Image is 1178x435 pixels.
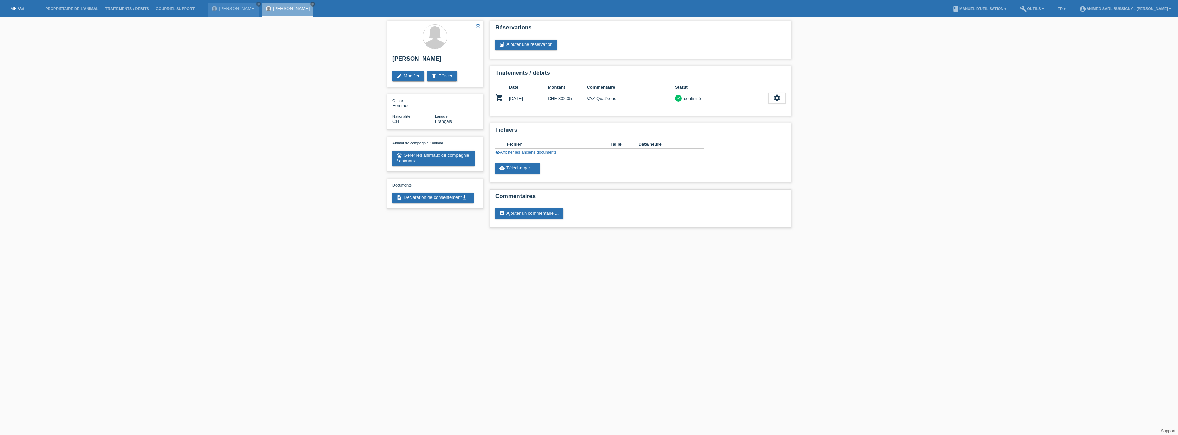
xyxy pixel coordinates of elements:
[392,98,435,108] div: Femme
[311,2,314,6] i: close
[152,7,198,11] a: Courriel Support
[495,127,786,137] h2: Fichiers
[507,140,610,149] th: Fichier
[495,94,503,102] i: POSP00023694
[509,91,548,105] td: [DATE]
[427,71,457,81] a: deleteEffacer
[257,2,260,6] i: close
[495,150,557,155] a: visibilityAfficher les anciens documents
[1079,5,1086,12] i: account_circle
[952,5,959,12] i: book
[495,163,540,174] a: cloud_uploadTélécharger ...
[548,91,587,105] td: CHF 302.05
[495,40,557,50] a: post_addAjouter une réservation
[273,6,310,11] a: [PERSON_NAME]
[42,7,102,11] a: Propriétaire de l’animal
[495,24,786,35] h2: Réservations
[475,22,481,28] i: star_border
[495,150,500,155] i: visibility
[392,193,474,203] a: descriptionDéclaration de consentementget_app
[310,2,315,7] a: close
[392,183,412,187] span: Documents
[435,119,452,124] span: Français
[499,42,505,47] i: post_add
[392,141,443,145] span: Animal de compagnie / animal
[397,73,402,79] i: edit
[1054,7,1069,11] a: FR ▾
[676,95,681,100] i: check
[548,83,587,91] th: Montant
[639,140,695,149] th: Date/heure
[10,6,24,11] a: MF Vet
[435,114,448,118] span: Langue
[773,94,781,102] i: settings
[1076,7,1175,11] a: account_circleANIMED Sàrl Bussigny - [PERSON_NAME] ▾
[256,2,261,7] a: close
[610,140,638,149] th: Taille
[1017,7,1047,11] a: buildOutils ▾
[949,7,1010,11] a: bookManuel d’utilisation ▾
[495,69,786,80] h2: Traitements / débits
[219,6,255,11] a: [PERSON_NAME]
[499,165,505,171] i: cloud_upload
[587,83,675,91] th: Commentaire
[675,83,768,91] th: Statut
[102,7,152,11] a: Traitements / débits
[499,210,505,216] i: comment
[392,71,424,81] a: editModifier
[509,83,548,91] th: Date
[682,95,701,102] div: confirmé
[462,195,467,200] i: get_app
[587,91,675,105] td: VAZ Quat'sous
[392,99,403,103] span: Genre
[392,151,475,166] a: petsGérer les animaux de compagnie / animaux
[392,114,410,118] span: Nationalité
[431,73,437,79] i: delete
[475,22,481,29] a: star_border
[392,55,477,66] h2: [PERSON_NAME]
[1161,428,1175,433] a: Support
[392,119,399,124] span: Suisse
[495,208,563,219] a: commentAjouter un commentaire ...
[397,153,402,158] i: pets
[495,193,786,203] h2: Commentaires
[397,195,402,200] i: description
[1020,5,1027,12] i: build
